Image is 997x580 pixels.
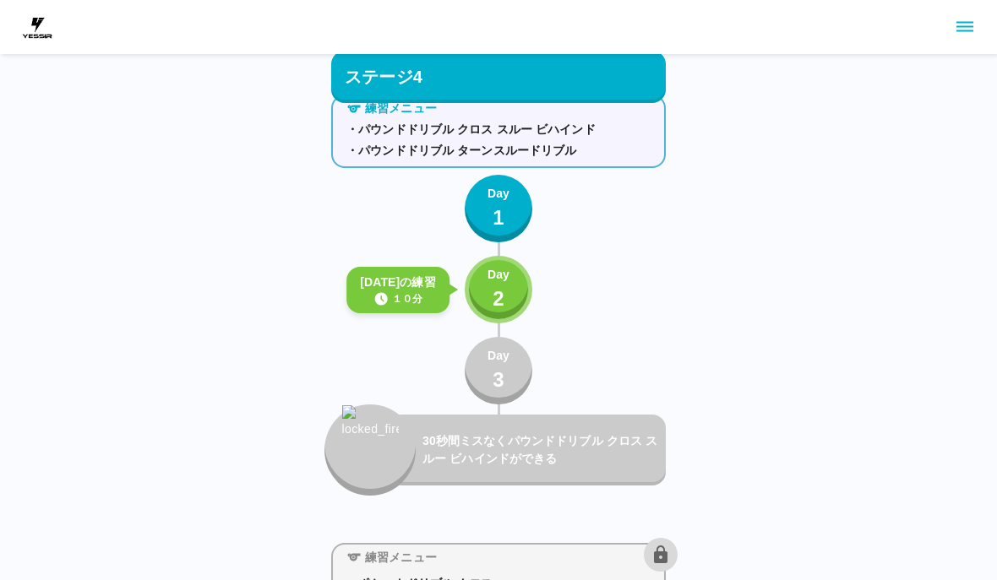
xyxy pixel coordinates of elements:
[345,64,422,89] p: ステージ4
[488,185,509,203] p: Day
[465,337,532,404] button: Day3
[488,266,509,284] p: Day
[342,405,399,474] img: locked_fire_icon
[360,274,436,291] p: [DATE]の練習
[324,404,416,496] button: locked_fire_icon
[493,365,504,395] p: 3
[465,256,532,323] button: Day2
[392,291,422,306] p: １０分
[951,13,979,41] button: sidemenu
[365,549,437,566] p: 練習メニュー
[493,284,504,314] p: 2
[20,10,54,44] img: dummy
[465,175,532,242] button: Day1
[346,142,651,160] p: ・パウンドドリブル ターンスルードリブル
[365,100,437,117] p: 練習メニュー
[422,432,659,468] p: 30秒間ミスなくパウンドドリブル クロス スルー ビハインドができる
[488,347,509,365] p: Day
[493,203,504,233] p: 1
[346,121,651,138] p: ・パウンドドリブル クロス スルー ビハインド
